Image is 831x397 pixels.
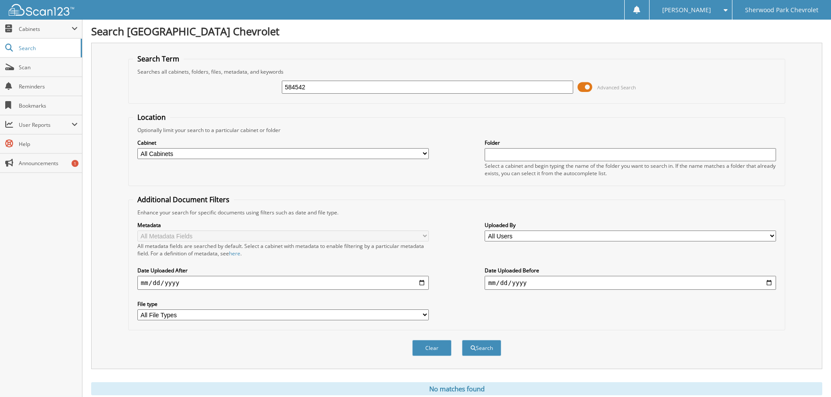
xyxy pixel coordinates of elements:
[19,64,78,71] span: Scan
[133,112,170,122] legend: Location
[19,25,72,33] span: Cabinets
[19,83,78,90] span: Reminders
[462,340,501,356] button: Search
[597,84,636,91] span: Advanced Search
[662,7,711,13] span: [PERSON_NAME]
[133,54,184,64] legend: Search Term
[745,7,818,13] span: Sherwood Park Chevrolet
[412,340,451,356] button: Clear
[137,242,429,257] div: All metadata fields are searched by default. Select a cabinet with metadata to enable filtering b...
[137,139,429,146] label: Cabinet
[19,159,78,167] span: Announcements
[485,221,776,229] label: Uploaded By
[485,276,776,290] input: end
[91,382,822,395] div: No matches found
[19,44,76,52] span: Search
[91,24,822,38] h1: Search [GEOGRAPHIC_DATA] Chevrolet
[137,300,429,308] label: File type
[229,250,240,257] a: here
[485,267,776,274] label: Date Uploaded Before
[137,221,429,229] label: Metadata
[19,140,78,148] span: Help
[485,162,776,177] div: Select a cabinet and begin typing the name of the folder you want to search in. If the name match...
[133,195,234,204] legend: Additional Document Filters
[133,126,780,134] div: Optionally limit your search to a particular cabinet or folder
[137,267,429,274] label: Date Uploaded After
[9,4,74,16] img: scan123-logo-white.svg
[72,160,79,167] div: 1
[133,68,780,75] div: Searches all cabinets, folders, files, metadata, and keywords
[485,139,776,146] label: Folder
[133,209,780,216] div: Enhance your search for specific documents using filters such as date and file type.
[19,102,78,109] span: Bookmarks
[137,276,429,290] input: start
[19,121,72,129] span: User Reports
